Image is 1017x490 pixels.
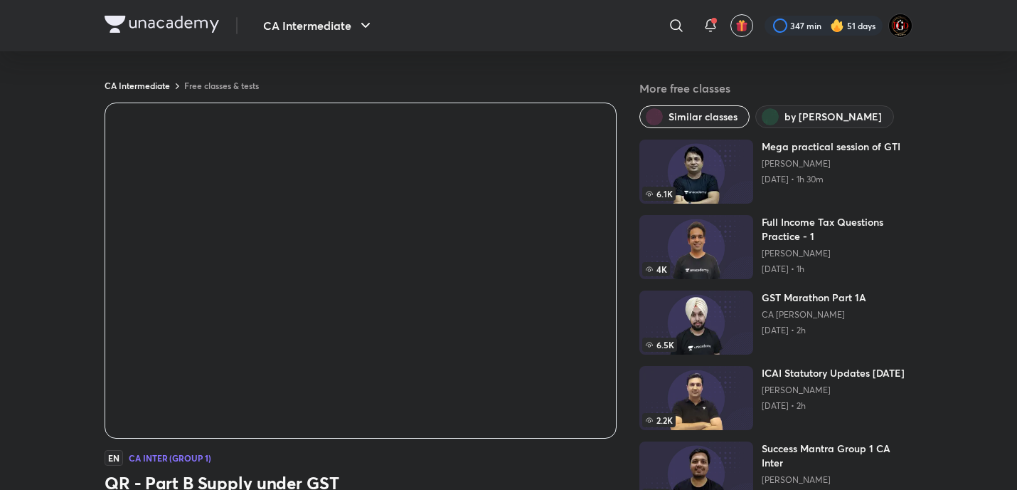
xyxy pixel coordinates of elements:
[105,103,616,438] iframe: Class
[730,14,753,37] button: avatar
[888,14,912,38] img: DGD°MrBEAN
[642,187,676,201] span: 6.1K
[762,366,905,380] h6: ICAI Statutory Updates [DATE]
[762,291,866,305] h6: GST Marathon Part 1A
[762,400,905,412] p: [DATE] • 2h
[762,264,912,275] p: [DATE] • 1h
[639,105,750,128] button: Similar classes
[762,325,866,336] p: [DATE] • 2h
[762,174,900,185] p: [DATE] • 1h 30m
[762,474,912,486] a: [PERSON_NAME]
[784,110,882,124] span: by Arvind Tuli
[642,262,670,276] span: 4K
[735,19,748,32] img: avatar
[830,19,844,33] img: streak
[669,110,738,124] span: Similar classes
[639,80,912,97] h5: More free classes
[762,158,900,170] a: [PERSON_NAME]
[762,248,912,259] a: [PERSON_NAME]
[762,385,905,396] a: [PERSON_NAME]
[762,140,900,154] h6: Mega practical session of GTI
[184,80,259,91] a: Free classes & tests
[762,215,912,244] h6: Full Income Tax Questions Practice - 1
[129,454,211,462] h4: CA Inter (Group 1)
[642,413,676,427] span: 2.2K
[105,16,219,33] img: Company Logo
[755,105,894,128] button: by Arvind Tuli
[105,16,219,36] a: Company Logo
[255,11,383,40] button: CA Intermediate
[105,450,123,466] span: EN
[642,338,677,352] span: 6.5K
[762,309,866,320] a: CA [PERSON_NAME]
[105,80,170,91] a: CA Intermediate
[762,442,912,470] h6: Success Mantra Group 1 CA Inter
